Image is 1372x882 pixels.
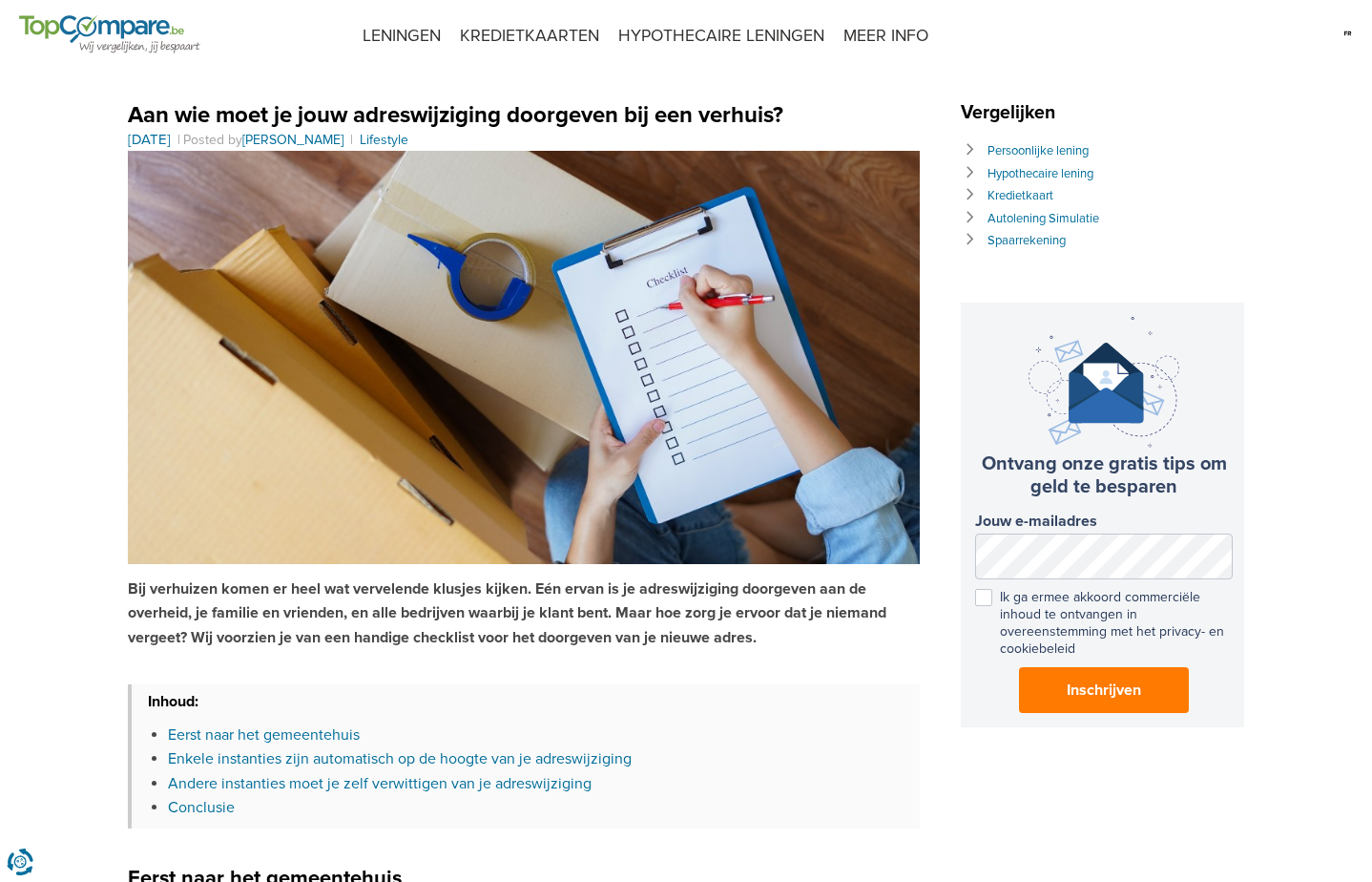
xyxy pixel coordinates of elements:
img: newsletter [1029,317,1179,448]
a: Enkele instanties zijn automatisch op de hoogte van je adreswijziging [168,749,632,768]
a: Conclusie [168,798,235,817]
a: Andere instanties moet je zelf verwittigen van je adreswijziging [168,774,592,793]
span: Inschrijven [1067,679,1141,702]
a: Hypothecaire lening [987,166,1093,181]
img: fr.svg [1342,19,1353,48]
span: | [175,132,183,148]
a: [PERSON_NAME] [242,132,343,148]
label: Jouw e-mailadres [975,513,1233,531]
a: [DATE] [128,132,171,148]
span: Vergelijken [961,101,1065,124]
a: Autolening Simulatie [987,211,1099,226]
a: Persoonlijke lening [987,143,1089,158]
img: adreswijziging doorgeven [128,151,920,564]
label: Ik ga ermee akkoord commerciële inhoud te ontvangen in overeenstemming met het privacy- en cookie... [975,589,1233,659]
button: Inschrijven [1019,667,1189,713]
h3: Inhoud: [132,684,920,716]
a: Eerst naar het gemeentehuis [168,725,360,745]
span: Posted by [183,132,347,148]
strong: Bij verhuizen komen er heel wat vervelende klusjes kijken. Eén ervan is je adreswijziging doorgev... [128,579,886,647]
a: Kredietkaart [987,188,1053,203]
span: | [347,132,356,148]
a: Spaarrekening [987,233,1066,248]
h1: Aan wie moet je jouw adreswijziging doorgeven bij een verhuis? [128,100,920,130]
time: [DATE] [128,131,171,148]
a: Lifestyle [360,132,408,148]
h3: Ontvang onze gratis tips om geld te besparen [975,452,1233,498]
